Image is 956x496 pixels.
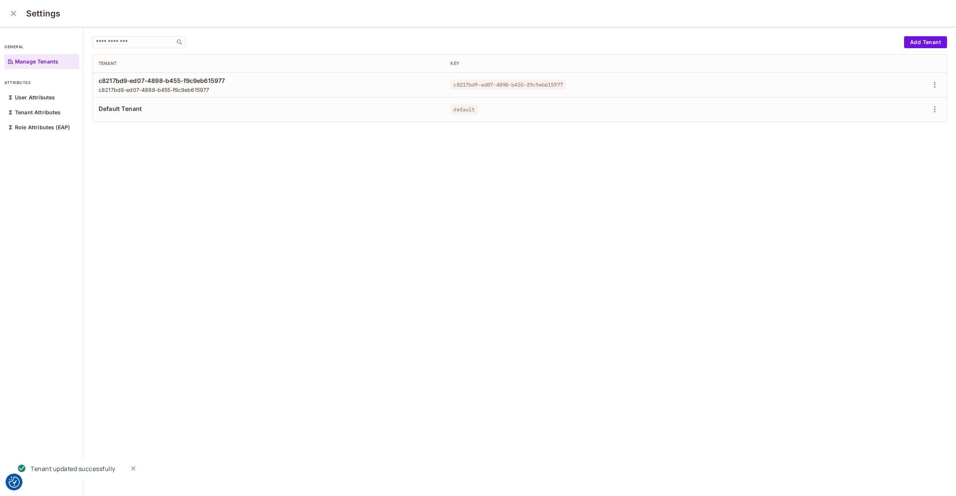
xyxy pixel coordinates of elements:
[99,77,438,85] span: c8217bd9-ed07-4898-b455-f9c9eb615977
[9,477,20,488] button: Consent Preferences
[450,105,478,114] span: default
[15,94,55,100] p: User Attributes
[6,6,21,21] button: close
[15,109,61,115] p: Tenant Attributes
[99,105,438,113] span: Default Tenant
[99,86,438,93] span: c8217bd9-ed07-4898-b455-f9c9eb615977
[15,59,58,65] p: Manage Tenants
[31,464,115,474] div: Tenant updated successfully
[15,124,70,130] p: Role Attributes (EAP)
[128,463,139,474] button: Close
[450,80,566,90] span: c8217bd9-ed07-4898-b455-f9c9eb615977
[4,80,79,86] p: attributes
[26,8,60,19] h3: Settings
[450,61,790,66] div: Key
[904,36,947,48] button: Add Tenant
[99,61,438,66] div: Tenant
[9,477,20,488] img: Revisit consent button
[4,44,79,50] p: general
